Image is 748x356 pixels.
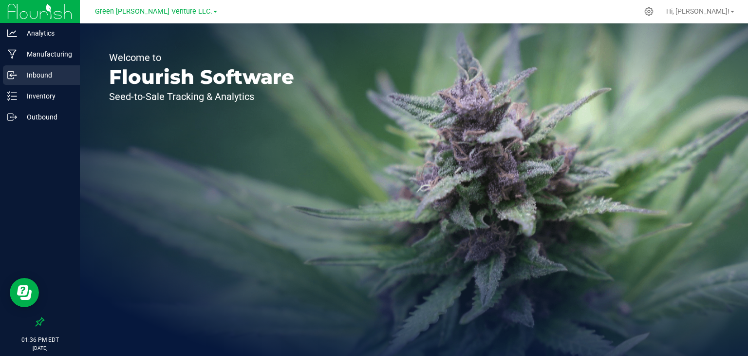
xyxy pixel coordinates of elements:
[17,90,75,102] p: Inventory
[109,67,294,87] p: Flourish Software
[17,48,75,60] p: Manufacturing
[7,49,17,59] inline-svg: Manufacturing
[17,111,75,123] p: Outbound
[10,278,39,307] iframe: Resource center
[7,112,17,122] inline-svg: Outbound
[109,53,294,62] p: Welcome to
[643,7,655,16] div: Manage settings
[109,92,294,101] p: Seed-to-Sale Tracking & Analytics
[17,27,75,39] p: Analytics
[4,336,75,344] p: 01:36 PM EDT
[4,344,75,352] p: [DATE]
[7,28,17,38] inline-svg: Analytics
[17,69,75,81] p: Inbound
[7,91,17,101] inline-svg: Inventory
[7,70,17,80] inline-svg: Inbound
[95,7,212,16] span: Green [PERSON_NAME] Venture LLC.
[35,317,45,327] label: Pin the sidebar to full width on large screens
[666,7,729,15] span: Hi, [PERSON_NAME]!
